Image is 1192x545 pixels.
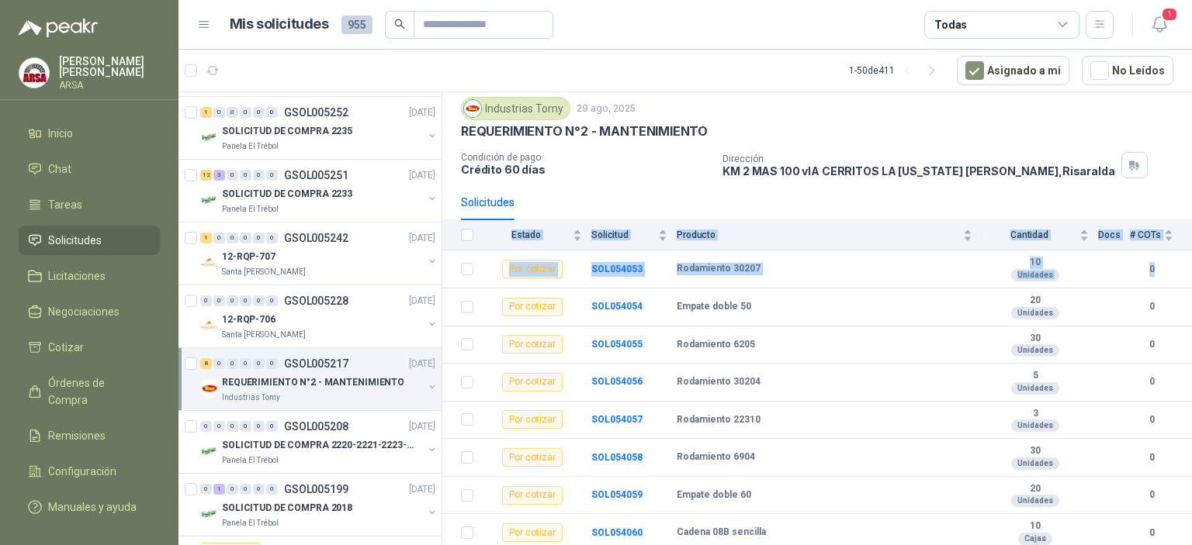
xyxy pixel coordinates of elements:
[222,501,352,516] p: SOLICITUD DE COMPRA 2018
[48,232,102,249] span: Solicitudes
[19,19,98,37] img: Logo peakr
[200,354,438,404] a: 8 0 0 0 0 0 GSOL005217[DATE] Company LogoREQUERIMIENTO N°2 - MANTENIMIENTOIndustrias Tomy
[934,16,967,33] div: Todas
[502,335,563,354] div: Por cotizar
[982,220,1098,250] th: Cantidad
[222,140,279,153] p: Panela El Trébol
[222,392,280,404] p: Industrias Tomy
[48,498,137,516] span: Manuales y ayuda
[200,229,438,278] a: 1 0 0 0 0 0 GSOL005242[DATE] Company Logo12-RQP-707Santa [PERSON_NAME]
[502,523,563,542] div: Por cotizar
[19,119,160,148] a: Inicio
[200,480,438,529] a: 0 1 0 0 0 0 GSOL005199[DATE] Company LogoSOLICITUD DE COMPRA 2018Panela El Trébol
[266,484,278,495] div: 0
[200,379,219,398] img: Company Logo
[1011,307,1059,319] div: Unidades
[409,482,435,497] p: [DATE]
[284,107,348,118] p: GSOL005252
[461,152,710,163] p: Condición de pago
[982,295,1089,307] b: 20
[1011,344,1059,357] div: Unidades
[1018,533,1052,545] div: Cajas
[677,489,751,502] b: Empate doble 60
[253,107,265,118] div: 0
[677,339,755,351] b: Rodamiento 6205
[227,107,238,118] div: 0
[222,312,275,327] p: 12-RQP-706
[222,187,352,202] p: SOLICITUD DE COMPRA 2233
[409,105,435,120] p: [DATE]
[48,463,116,480] span: Configuración
[266,295,278,306] div: 0
[240,107,251,118] div: 0
[461,163,710,176] p: Crédito 60 días
[227,170,238,181] div: 0
[284,233,348,243] p: GSOL005242
[200,107,212,118] div: 1
[591,264,643,274] a: SOL054053
[222,203,279,216] p: Panela El Trébol
[677,376,761,388] b: Rodamiento 30204
[284,295,348,306] p: GSOL005228
[284,484,348,495] p: GSOL005199
[48,339,84,356] span: Cotizar
[266,170,278,181] div: 0
[213,484,225,495] div: 1
[240,170,251,181] div: 0
[19,492,160,522] a: Manuales y ayuda
[19,421,160,450] a: Remisiones
[409,294,435,309] p: [DATE]
[266,233,278,243] div: 0
[213,358,225,369] div: 0
[1011,495,1059,507] div: Unidades
[48,267,106,285] span: Licitaciones
[240,484,251,495] div: 0
[213,295,225,306] div: 0
[19,226,160,255] a: Solicitudes
[200,233,212,243] div: 1
[982,445,1089,457] b: 30
[849,58,944,83] div: 1 - 50 de 411
[19,261,160,291] a: Licitaciones
[227,295,238,306] div: 0
[1130,229,1161,240] span: # COTs
[200,358,212,369] div: 8
[591,376,643,387] a: SOL054056
[591,220,677,250] th: Solicitud
[200,166,438,216] a: 12 3 0 0 0 0 GSOL005251[DATE] Company LogoSOLICITUD DE COMPRA 2233Panela El Trébol
[19,333,160,362] a: Cotizar
[483,229,570,240] span: Estado
[200,417,438,467] a: 0 0 0 0 0 0 GSOL005208[DATE] Company LogoSOLICITUD DE COMPRA 2220-2221-2223-2224Panela El Trébol
[59,81,160,90] p: ARSA
[213,233,225,243] div: 0
[341,16,372,34] span: 955
[240,295,251,306] div: 0
[253,421,265,432] div: 0
[502,260,563,278] div: Por cotizar
[982,257,1089,269] b: 10
[677,301,751,313] b: Empate doble 50
[502,298,563,316] div: Por cotizar
[409,419,435,434] p: [DATE]
[48,196,82,213] span: Tareas
[677,526,766,539] b: Cadena 08B sencilla
[409,357,435,371] p: [DATE]
[200,191,219,209] img: Company Logo
[982,333,1089,345] b: 30
[19,58,49,88] img: Company Logo
[1130,374,1173,389] b: 0
[222,124,352,139] p: SOLICITUD DE COMPRA 2235
[48,125,73,142] span: Inicio
[1011,457,1059,470] div: Unidades
[19,457,160,486] a: Configuración
[200,170,212,181] div: 12
[1130,488,1173,502] b: 0
[591,229,655,240] span: Solicitud
[200,505,219,523] img: Company Logo
[591,452,643,463] b: SOL054058
[502,448,563,467] div: Por cotizar
[1130,262,1173,277] b: 0
[1130,412,1173,427] b: 0
[227,233,238,243] div: 0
